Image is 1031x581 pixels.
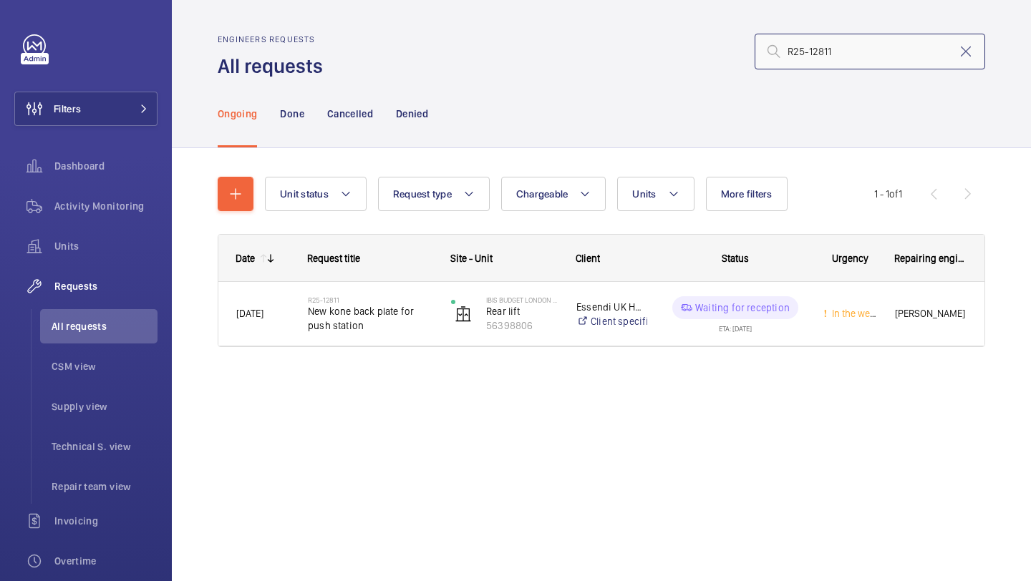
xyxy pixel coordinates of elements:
p: 56398806 [486,318,558,333]
span: Unit status [280,188,329,200]
span: Activity Monitoring [54,199,158,213]
span: Site - Unit [450,253,493,264]
h2: R25-12811 [308,296,432,304]
button: Chargeable [501,177,606,211]
h1: All requests [218,53,331,79]
div: Date [236,253,255,264]
span: Requests [54,279,158,293]
span: [DATE] [236,308,263,319]
p: Rear lift [486,304,558,318]
button: Filters [14,92,158,126]
span: Units [632,188,656,200]
span: Client [576,253,600,264]
span: Overtime [54,554,158,568]
span: In the week [829,308,880,319]
button: Units [617,177,694,211]
span: Request type [393,188,452,200]
span: Dashboard [54,159,158,173]
input: Search by request number or quote number [755,34,985,69]
p: Done [280,107,304,121]
button: More filters [706,177,788,211]
p: Waiting for reception [695,301,790,315]
span: Filters [54,102,81,116]
span: Status [722,253,749,264]
button: Request type [378,177,490,211]
span: Invoicing [54,514,158,528]
span: 1 - 1 1 [874,189,902,199]
span: Technical S. view [52,439,158,454]
button: Unit status [265,177,367,211]
span: of [889,188,899,200]
h2: Engineers requests [218,34,331,44]
span: Urgency [832,253,868,264]
p: Ongoing [218,107,257,121]
div: ETA: [DATE] [719,319,752,332]
a: Client specific [576,314,647,328]
span: Repair team view [52,479,158,494]
span: CSM view [52,359,158,373]
span: Units [54,239,158,253]
span: [PERSON_NAME] [895,306,967,322]
img: elevator.svg [455,306,472,323]
span: Chargeable [516,188,568,200]
span: Repairing engineer [894,253,967,264]
p: Essendi UK Hotels 1 Limited [576,300,647,314]
span: Request title [307,253,360,264]
p: Cancelled [327,107,373,121]
p: IBIS BUDGET LONDON BARKING [486,296,558,304]
p: Denied [396,107,428,121]
span: All requests [52,319,158,333]
span: More filters [721,188,773,200]
span: New kone back plate for push station [308,304,432,333]
span: Supply view [52,399,158,414]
